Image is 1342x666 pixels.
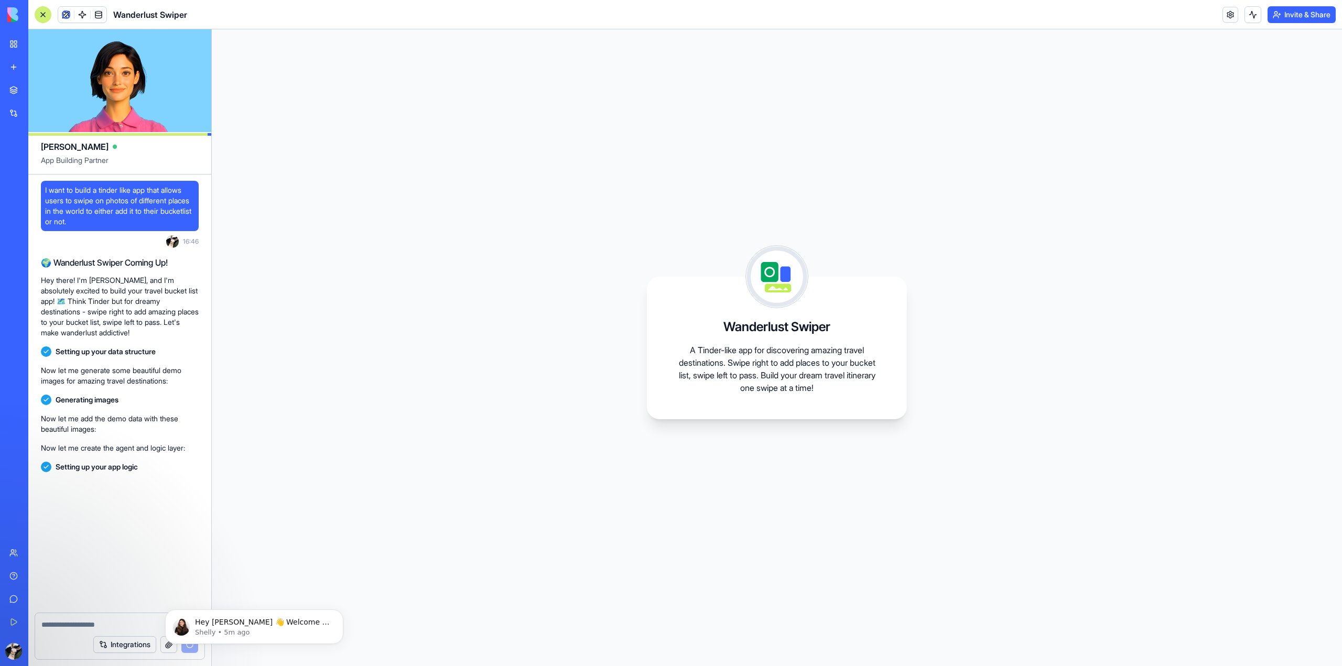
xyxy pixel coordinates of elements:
img: ACg8ocIFUyAvwjXhkjMzkeub90Mel0x_ahpldvd8oU7GtGhBt6p-8zM=s96-c [5,643,22,660]
p: Now let me generate some beautiful demo images for amazing travel destinations: [41,365,199,386]
span: 16:46 [183,237,199,246]
p: A Tinder-like app for discovering amazing travel destinations. Swipe right to add places to your ... [672,344,882,394]
span: Setting up your data structure [56,346,156,357]
span: App Building Partner [41,155,199,174]
span: [PERSON_NAME] [41,140,109,153]
p: Hey there! I'm [PERSON_NAME], and I'm absolutely excited to build your travel bucket list app! 🗺️... [41,275,199,338]
iframe: Intercom notifications message [149,587,359,661]
img: logo [7,7,72,22]
img: ACg8ocIFUyAvwjXhkjMzkeub90Mel0x_ahpldvd8oU7GtGhBt6p-8zM=s96-c [166,235,179,248]
h3: Wanderlust Swiper [723,319,830,335]
button: Integrations [93,636,156,653]
p: Now let me add the demo data with these beautiful images: [41,413,199,434]
h2: 🌍 Wanderlust Swiper Coming Up! [41,256,199,269]
span: Generating images [56,395,118,405]
p: Now let me create the agent and logic layer: [41,443,199,453]
span: I want to build a tinder like app that allows users to swipe on photos of different places in the... [45,185,194,227]
button: Invite & Share [1268,6,1336,23]
span: Setting up your app logic [56,462,138,472]
span: Wanderlust Swiper [113,8,187,21]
